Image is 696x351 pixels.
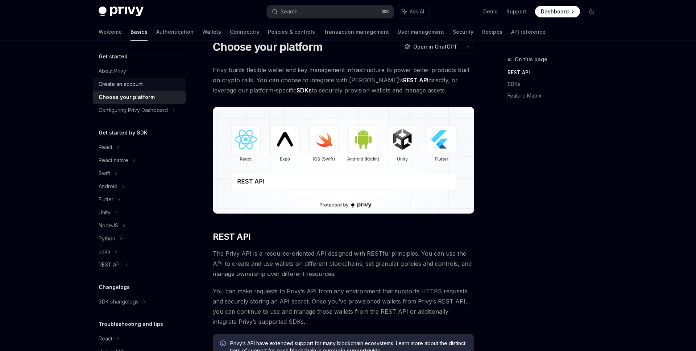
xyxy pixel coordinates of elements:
[213,248,474,279] span: The Privy API is a resource-oriented API designed with RESTful principles. You can use the API to...
[220,340,227,348] svg: Info
[403,77,428,84] strong: REST API
[453,23,473,41] a: Security
[268,23,315,41] a: Policies & controls
[99,156,128,165] div: React native
[99,106,168,115] div: Configuring Privy Dashboard
[281,7,301,16] div: Search...
[99,128,148,137] h5: Get started by SDK
[511,23,546,41] a: API reference
[410,8,424,15] span: Ask AI
[507,67,603,78] a: REST API
[99,320,163,329] h5: Troubleshooting and tips
[93,78,186,91] a: Create an account
[535,6,580,17] a: Dashboard
[99,260,121,269] div: REST API
[99,297,138,306] div: SDK changelogs
[213,40,322,53] h1: Choose your platform
[297,87,312,94] strong: SDKs
[99,52,128,61] h5: Get started
[515,55,547,64] span: On this page
[397,5,429,18] button: Ask AI
[507,90,603,102] a: Feature Matrix
[99,283,130,292] h5: Changelogs
[213,286,474,327] span: You can make requests to Privy’s API from any environment that supports HTTPS requests and secure...
[382,9,389,15] span: ⌘ K
[482,23,502,41] a: Recipes
[213,231,250,243] span: REST API
[99,182,117,191] div: Android
[324,23,389,41] a: Transaction management
[267,5,394,18] button: Search...⌘K
[413,43,457,50] span: Open in ChatGPT
[398,23,444,41] a: User management
[99,23,122,41] a: Welcome
[93,91,186,104] a: Choose your platform
[99,7,144,17] img: dark logo
[507,78,603,90] a: SDKs
[230,23,259,41] a: Connectors
[99,221,118,230] div: NodeJS
[99,334,112,343] div: React
[93,65,186,78] a: About Privy
[156,23,194,41] a: Authentication
[99,208,111,217] div: Unity
[99,195,113,204] div: Flutter
[99,169,110,178] div: Swift
[400,41,462,53] button: Open in ChatGPT
[130,23,148,41] a: Basics
[506,8,526,15] a: Support
[213,107,474,214] img: images/Platform2.png
[99,143,112,152] div: React
[99,93,155,102] div: Choose your platform
[213,65,474,95] span: Privy builds flexible wallet and key management infrastructure to power better products built on ...
[541,8,569,15] span: Dashboard
[202,23,221,41] a: Wallets
[99,67,126,75] div: About Privy
[586,6,597,17] button: Toggle dark mode
[99,234,115,243] div: Python
[483,8,498,15] a: Demo
[99,247,110,256] div: Java
[99,80,143,88] div: Create an account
